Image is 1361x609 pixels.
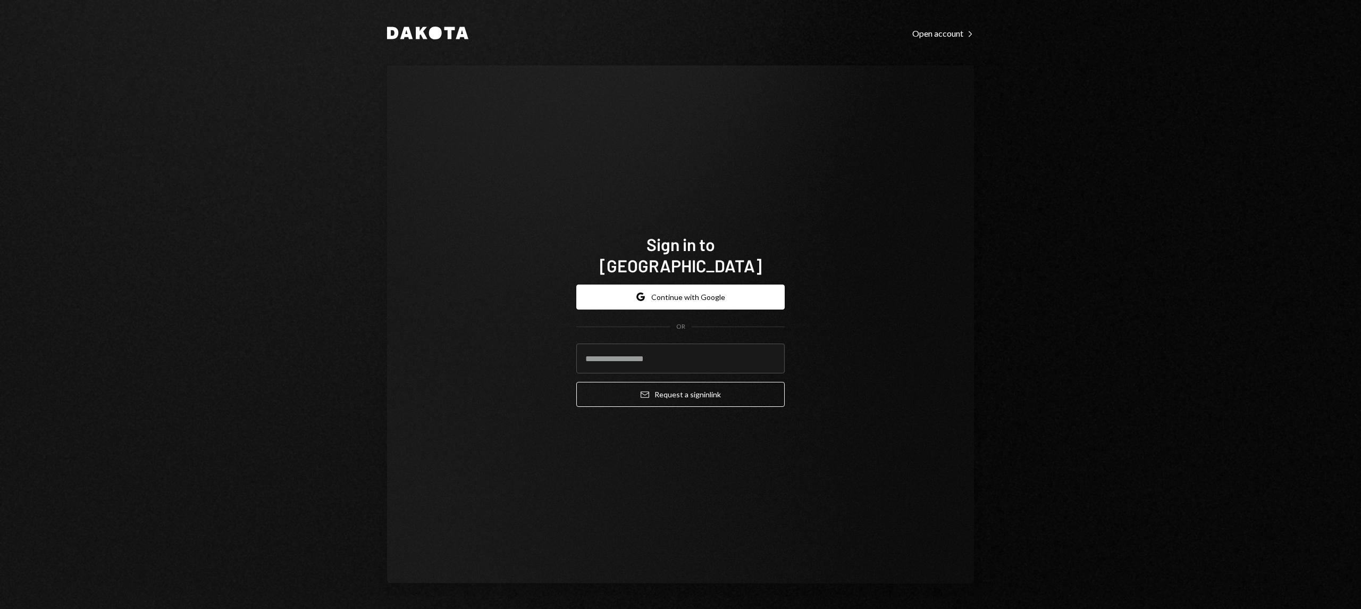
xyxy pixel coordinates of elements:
[576,285,785,310] button: Continue with Google
[676,322,685,331] div: OR
[576,233,785,276] h1: Sign in to [GEOGRAPHIC_DATA]
[576,382,785,407] button: Request a signinlink
[912,27,974,39] a: Open account
[912,28,974,39] div: Open account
